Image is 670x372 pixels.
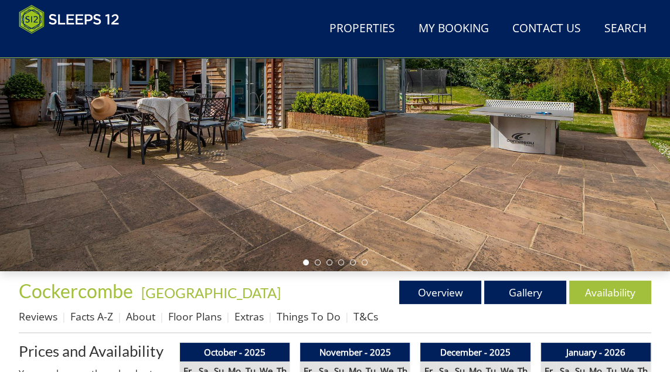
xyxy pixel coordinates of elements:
[600,16,651,42] a: Search
[19,279,137,302] a: Cockercombe
[19,279,133,302] span: Cockercombe
[353,309,378,323] a: T&Cs
[414,16,494,42] a: My Booking
[399,281,481,304] a: Overview
[13,41,136,51] iframe: Customer reviews powered by Trustpilot
[540,343,651,362] th: January - 2026
[569,281,651,304] a: Availability
[420,343,530,362] th: December - 2025
[168,309,222,323] a: Floor Plans
[126,309,155,323] a: About
[277,309,341,323] a: Things To Do
[300,343,410,362] th: November - 2025
[137,284,281,301] span: -
[508,16,586,42] a: Contact Us
[19,309,57,323] a: Reviews
[325,16,400,42] a: Properties
[19,5,120,34] img: Sleeps 12
[234,309,264,323] a: Extras
[179,343,290,362] th: October - 2025
[19,343,170,359] a: Prices and Availability
[141,284,281,301] a: [GEOGRAPHIC_DATA]
[484,281,566,304] a: Gallery
[70,309,113,323] a: Facts A-Z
